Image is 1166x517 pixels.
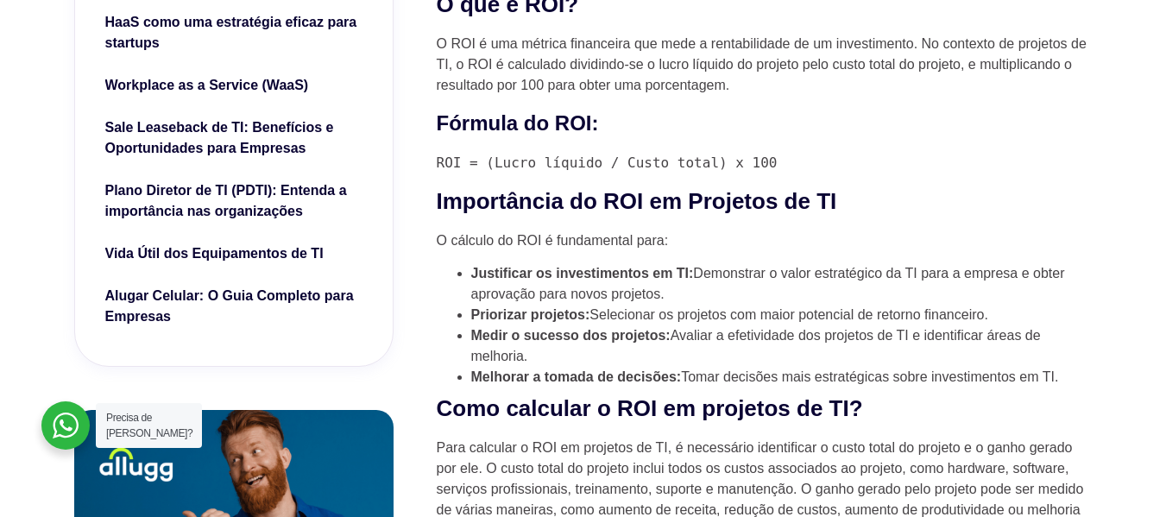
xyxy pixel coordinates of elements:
[105,286,362,331] a: Alugar Celular: O Guia Completo para Empresas
[105,243,362,268] a: Vida Útil dos Equipamentos de TI
[471,263,1093,305] li: Demonstrar o valor estratégico da TI para a empresa e obter aprovação para novos projetos.
[105,180,362,226] a: Plano Diretor de TI (PDTI): Entenda a importância nas organizações
[437,395,863,421] strong: Como calcular o ROI em projetos de TI?
[105,12,362,58] a: HaaS como uma estratégia eficaz para startups
[105,117,362,163] a: Sale Leaseback de TI: Benefícios e Oportunidades para Empresas
[471,325,1093,367] li: Avaliar a efetividade dos projetos de TI e identificar áreas de melhoria.
[1080,434,1166,517] div: Widget de chat
[471,369,682,384] strong: Melhorar a tomada de decisões:
[437,111,599,135] strong: Fórmula do ROI:
[437,34,1093,96] p: O ROI é uma métrica financeira que mede a rentabilidade de um investimento. No contexto de projet...
[471,328,671,343] strong: Medir o sucesso dos projetos:
[106,412,192,439] span: Precisa de [PERSON_NAME]?
[471,367,1093,388] li: Tomar decisões mais estratégicas sobre investimentos em TI.
[437,188,837,214] strong: Importância do ROI em Projetos de TI
[471,307,590,322] strong: Priorizar projetos:
[105,75,362,100] a: Workplace as a Service (WaaS)
[471,266,694,281] strong: Justificar os investimentos em TI:
[437,153,1093,173] code: ROI = (Lucro líquido / Custo total) x 100
[1080,434,1166,517] iframe: Chat Widget
[471,305,1093,325] li: Selecionar os projetos com maior potencial de retorno financeiro.
[437,230,1093,251] p: O cálculo do ROI é fundamental para:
